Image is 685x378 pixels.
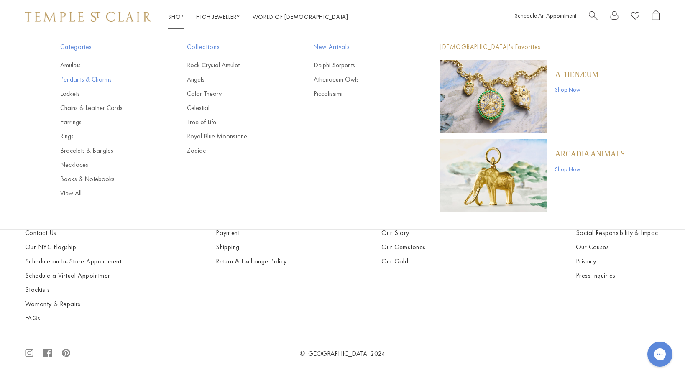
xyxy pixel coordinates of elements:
a: Color Theory [187,89,280,98]
a: Our Gold [381,257,481,266]
p: [DEMOGRAPHIC_DATA]'s Favorites [440,42,625,52]
a: Athenæum [555,70,598,79]
a: Our Causes [576,243,660,252]
a: Search [589,10,598,23]
a: Angels [187,75,280,84]
a: Contact Us [25,228,121,238]
a: Schedule An Appointment [515,12,576,19]
a: Social Responsibility & Impact [576,228,660,238]
a: Schedule an In-Store Appointment [25,257,121,266]
a: Earrings [60,117,153,127]
a: Shipping [216,243,287,252]
a: Tree of Life [187,117,280,127]
a: Warranty & Repairs [25,299,121,309]
a: Return & Exchange Policy [216,257,287,266]
a: Royal Blue Moonstone [187,132,280,141]
nav: Main navigation [168,12,348,22]
a: Our NYC Flagship [25,243,121,252]
a: FAQs [25,314,121,323]
img: Temple St. Clair [25,12,151,22]
a: Press Inquiries [576,271,660,280]
span: Collections [187,42,280,52]
a: Piccolissimi [314,89,407,98]
a: Our Gemstones [381,243,481,252]
a: World of [DEMOGRAPHIC_DATA]World of [DEMOGRAPHIC_DATA] [253,13,348,20]
a: Rock Crystal Amulet [187,61,280,70]
a: ARCADIA ANIMALS [555,149,625,158]
a: © [GEOGRAPHIC_DATA] 2024 [300,349,385,358]
a: Privacy [576,257,660,266]
a: Celestial [187,103,280,112]
a: Payment [216,228,287,238]
span: Categories [60,42,153,52]
a: Schedule a Virtual Appointment [25,271,121,280]
a: Lockets [60,89,153,98]
a: Chains & Leather Cords [60,103,153,112]
a: Shop Now [555,85,598,94]
a: Pendants & Charms [60,75,153,84]
a: Zodiac [187,146,280,155]
iframe: Gorgias live chat messenger [643,339,677,370]
a: Delphi Serpents [314,61,407,70]
a: Our Story [381,228,481,238]
a: Stockists [25,285,121,294]
a: View All [60,189,153,198]
a: Amulets [60,61,153,70]
a: Athenaeum Owls [314,75,407,84]
a: Rings [60,132,153,141]
a: Shop Now [555,164,625,174]
a: Necklaces [60,160,153,169]
a: ShopShop [168,13,184,20]
a: Open Shopping Bag [652,10,660,23]
a: View Wishlist [631,10,639,23]
a: Books & Notebooks [60,174,153,184]
a: Bracelets & Bangles [60,146,153,155]
a: High JewelleryHigh Jewellery [196,13,240,20]
span: New Arrivals [314,42,407,52]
